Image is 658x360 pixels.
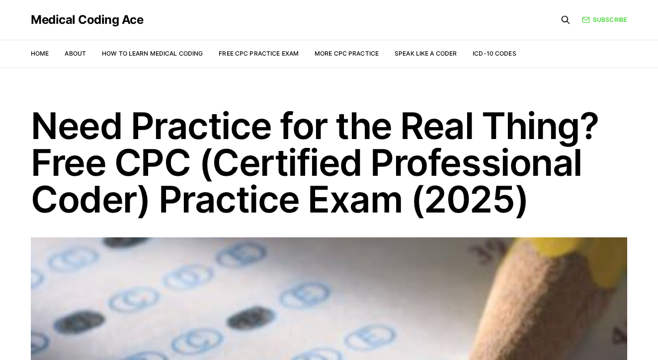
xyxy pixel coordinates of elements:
a: About [65,50,86,57]
a: ICD-10 Codes [473,50,516,57]
a: Home [31,50,49,57]
a: Medical Coding Ace [31,14,143,26]
a: Subscribe [582,15,627,24]
a: How to Learn Medical Coding [102,50,203,57]
a: Free CPC Practice Exam [219,50,299,57]
a: Speak Like a Coder [395,50,457,57]
a: More CPC Practice [315,50,379,57]
h1: Need Practice for the Real Thing? Free CPC (Certified Professional Coder) Practice Exam (2025) [31,107,627,217]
